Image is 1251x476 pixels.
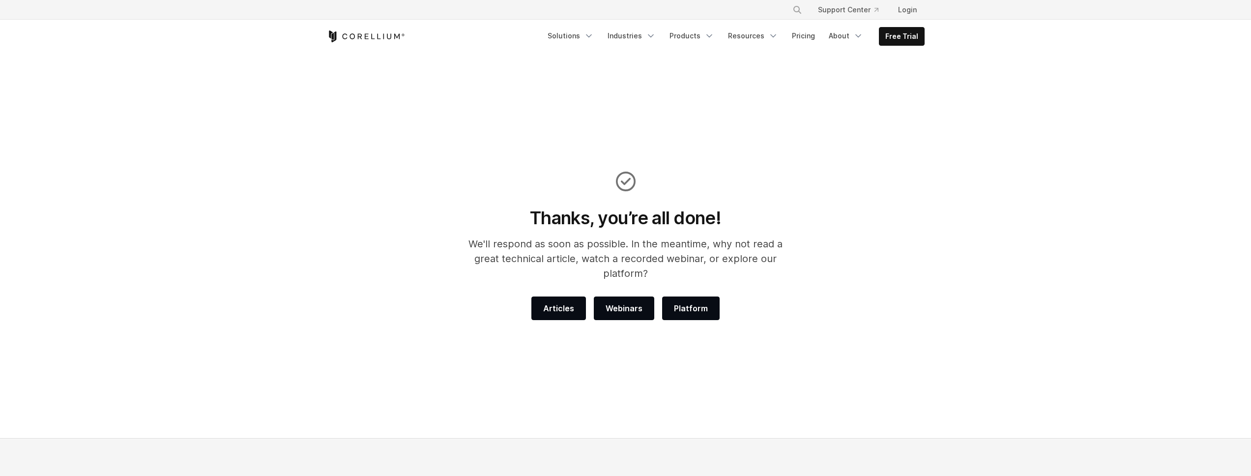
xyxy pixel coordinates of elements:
[594,297,654,320] a: Webinars
[455,237,796,281] p: We'll respond as soon as possible. In the meantime, why not read a great technical article, watch...
[602,27,662,45] a: Industries
[674,302,708,314] span: Platform
[543,302,574,314] span: Articles
[823,27,869,45] a: About
[531,297,586,320] a: Articles
[810,1,886,19] a: Support Center
[455,207,796,229] h1: Thanks, you’re all done!
[786,27,821,45] a: Pricing
[788,1,806,19] button: Search
[781,1,925,19] div: Navigation Menu
[327,30,405,42] a: Corellium Home
[542,27,600,45] a: Solutions
[879,28,924,45] a: Free Trial
[722,27,784,45] a: Resources
[542,27,925,46] div: Navigation Menu
[890,1,925,19] a: Login
[662,297,720,320] a: Platform
[606,302,642,314] span: Webinars
[664,27,720,45] a: Products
